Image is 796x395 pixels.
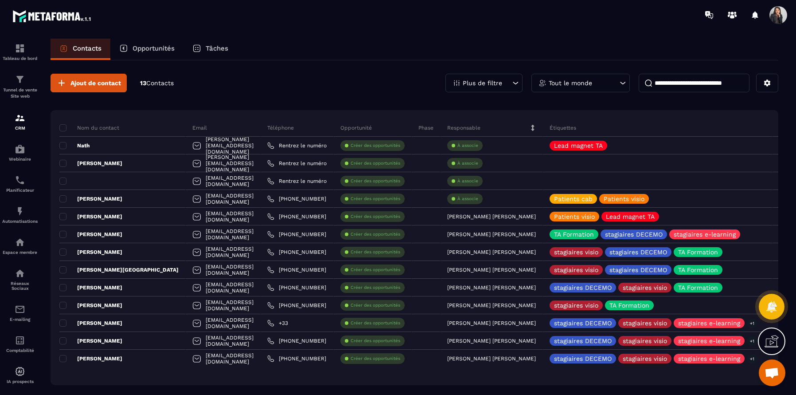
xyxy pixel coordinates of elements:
[554,249,598,255] p: stagiaires visio
[351,284,400,291] p: Créer des opportunités
[267,320,288,327] a: +33
[678,338,740,344] p: stagiaires e-learning
[59,142,90,149] p: Nath
[146,79,174,87] span: Contacts
[59,249,122,256] p: [PERSON_NAME]
[447,267,536,273] p: [PERSON_NAME] [PERSON_NAME]
[59,337,122,344] p: [PERSON_NAME]
[2,250,38,255] p: Espace membre
[463,80,502,86] p: Plus de filtre
[12,8,92,24] img: logo
[623,355,667,362] p: stagiaires visio
[2,137,38,168] a: automationsautomationsWebinaire
[678,249,718,255] p: TA Formation
[2,261,38,297] a: social-networksocial-networkRéseaux Sociaux
[554,320,612,326] p: stagiaires DECEMO
[2,36,38,67] a: formationformationTableau de bord
[351,338,400,344] p: Créer des opportunités
[267,124,294,131] p: Téléphone
[554,284,612,291] p: stagiaires DECEMO
[351,160,400,166] p: Créer des opportunités
[447,284,536,291] p: [PERSON_NAME] [PERSON_NAME]
[554,213,595,220] p: Patients visio
[2,199,38,230] a: automationsautomationsAutomatisations
[15,43,25,54] img: formation
[267,195,326,202] a: [PHONE_NUMBER]
[267,213,326,220] a: [PHONE_NUMBER]
[2,281,38,291] p: Réseaux Sociaux
[70,79,121,87] span: Ajout de contact
[351,320,400,326] p: Créer des opportunités
[2,297,38,328] a: emailemailE-mailing
[447,249,536,255] p: [PERSON_NAME] [PERSON_NAME]
[206,44,228,52] p: Tâches
[623,320,667,326] p: stagiaires visio
[605,231,663,237] p: stagiaires DECEMO
[623,338,667,344] p: stagiaires visio
[447,302,536,308] p: [PERSON_NAME] [PERSON_NAME]
[351,302,400,308] p: Créer des opportunités
[2,219,38,224] p: Automatisations
[192,124,207,131] p: Email
[554,231,594,237] p: TA Formation
[59,284,122,291] p: [PERSON_NAME]
[457,196,478,202] p: À associe
[15,144,25,154] img: automations
[2,230,38,261] a: automationsautomationsEspace membre
[267,249,326,256] a: [PHONE_NUMBER]
[554,302,598,308] p: stagiaires visio
[267,231,326,238] a: [PHONE_NUMBER]
[2,67,38,106] a: formationformationTunnel de vente Site web
[623,284,667,291] p: stagiaires visio
[59,355,122,362] p: [PERSON_NAME]
[183,39,237,60] a: Tâches
[678,267,718,273] p: TA Formation
[59,320,122,327] p: [PERSON_NAME]
[457,142,478,149] p: À associe
[110,39,183,60] a: Opportunités
[2,106,38,137] a: formationformationCRM
[554,267,598,273] p: stagiaires visio
[2,168,38,199] a: schedulerschedulerPlanificateur
[678,355,740,362] p: stagiaires e-learning
[759,359,785,386] div: Ouvrir le chat
[59,160,122,167] p: [PERSON_NAME]
[554,196,593,202] p: Patients cab
[447,338,536,344] p: [PERSON_NAME] [PERSON_NAME]
[351,196,400,202] p: Créer des opportunités
[267,337,326,344] a: [PHONE_NUMBER]
[267,355,326,362] a: [PHONE_NUMBER]
[59,124,119,131] p: Nom du contact
[2,188,38,193] p: Planificateur
[351,178,400,184] p: Créer des opportunités
[2,328,38,359] a: accountantaccountantComptabilité
[2,56,38,61] p: Tableau de bord
[140,79,174,87] p: 13
[447,213,536,220] p: [PERSON_NAME] [PERSON_NAME]
[351,267,400,273] p: Créer des opportunités
[267,302,326,309] a: [PHONE_NUMBER]
[59,213,122,220] p: [PERSON_NAME]
[609,302,649,308] p: TA Formation
[15,268,25,279] img: social-network
[73,44,101,52] p: Contacts
[549,80,592,86] p: Tout le monde
[15,237,25,248] img: automations
[447,355,536,362] p: [PERSON_NAME] [PERSON_NAME]
[59,266,179,273] p: [PERSON_NAME][GEOGRAPHIC_DATA]
[447,320,536,326] p: [PERSON_NAME] [PERSON_NAME]
[15,74,25,85] img: formation
[351,249,400,255] p: Créer des opportunités
[15,206,25,217] img: automations
[418,124,433,131] p: Phase
[554,355,612,362] p: stagiaires DECEMO
[604,196,644,202] p: Patients visio
[15,304,25,315] img: email
[15,366,25,377] img: automations
[340,124,372,131] p: Opportunité
[457,160,478,166] p: À associe
[747,336,757,346] p: +1
[678,284,718,291] p: TA Formation
[59,231,122,238] p: [PERSON_NAME]
[59,195,122,202] p: [PERSON_NAME]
